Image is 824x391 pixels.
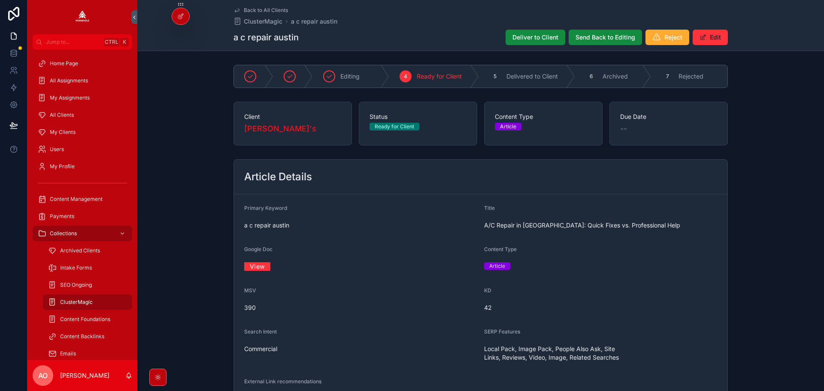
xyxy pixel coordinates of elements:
[38,370,48,381] span: AO
[500,123,516,130] div: Article
[404,73,407,80] span: 4
[291,17,337,26] a: a c repair austin
[244,260,270,273] a: View
[50,77,88,84] span: All Assignments
[50,196,103,203] span: Content Management
[233,17,282,26] a: ClusterMagic
[233,31,299,43] h1: a c repair austin
[43,277,132,293] a: SEO Ongoing
[620,123,627,135] span: --
[506,72,558,81] span: Delivered to Client
[244,287,256,294] span: MSV
[43,312,132,327] a: Content Foundations
[33,191,132,207] a: Content Management
[244,345,477,353] span: Commercial
[33,34,132,50] button: Jump to...CtrlK
[43,260,132,276] a: Intake Forms
[495,112,592,121] span: Content Type
[43,329,132,344] a: Content Backlinks
[370,112,467,121] span: Status
[50,213,74,220] span: Payments
[244,246,273,252] span: Google Doc
[50,94,90,101] span: My Assignments
[33,107,132,123] a: All Clients
[375,123,414,130] div: Ready for Client
[33,209,132,224] a: Payments
[60,299,93,306] span: ClusterMagic
[33,56,132,71] a: Home Page
[33,142,132,157] a: Users
[417,72,462,81] span: Ready for Client
[512,33,558,42] span: Deliver to Client
[60,350,76,357] span: Emails
[76,10,89,24] img: App logo
[43,294,132,310] a: ClusterMagic
[484,328,520,335] span: SERP Features
[484,345,717,362] span: Local Pack, Image Pack, People Also Ask, Site Links, Reviews, Video, Image, Related Searches
[569,30,642,45] button: Send Back to Editing
[484,303,717,312] span: 42
[244,221,477,230] span: a c repair austin
[244,205,287,211] span: Primary Keyword
[33,226,132,241] a: Collections
[620,112,717,121] span: Due Date
[489,262,505,270] div: Article
[60,282,92,288] span: SEO Ongoing
[50,230,77,237] span: Collections
[244,17,282,26] span: ClusterMagic
[244,378,321,385] span: External Link recommendations
[33,73,132,88] a: All Assignments
[60,371,109,380] p: [PERSON_NAME]
[50,112,74,118] span: All Clients
[484,205,495,211] span: Title
[506,30,565,45] button: Deliver to Client
[104,38,119,46] span: Ctrl
[33,90,132,106] a: My Assignments
[27,50,137,360] div: scrollable content
[603,72,628,81] span: Archived
[233,7,288,14] a: Back to All Clients
[244,7,288,14] span: Back to All Clients
[484,221,717,230] span: A/C Repair in [GEOGRAPHIC_DATA]: Quick Fixes vs. Professional Help
[43,346,132,361] a: Emails
[244,123,316,135] a: [PERSON_NAME]'s
[50,146,64,153] span: Users
[244,328,277,335] span: Search Intent
[340,72,360,81] span: Editing
[50,60,78,67] span: Home Page
[244,112,341,121] span: Client
[590,73,593,80] span: 6
[33,124,132,140] a: My Clients
[50,129,76,136] span: My Clients
[244,170,312,184] h2: Article Details
[494,73,497,80] span: 5
[46,39,100,45] span: Jump to...
[693,30,728,45] button: Edit
[43,243,132,258] a: Archived Clients
[484,287,491,294] span: KD
[50,163,75,170] span: My Profile
[484,246,517,252] span: Content Type
[664,33,682,42] span: Reject
[33,159,132,174] a: My Profile
[60,316,110,323] span: Content Foundations
[666,73,669,80] span: 7
[121,39,128,45] span: K
[244,303,477,312] span: 390
[679,72,703,81] span: Rejected
[60,333,104,340] span: Content Backlinks
[576,33,635,42] span: Send Back to Editing
[60,247,100,254] span: Archived Clients
[645,30,689,45] button: Reject
[60,264,92,271] span: Intake Forms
